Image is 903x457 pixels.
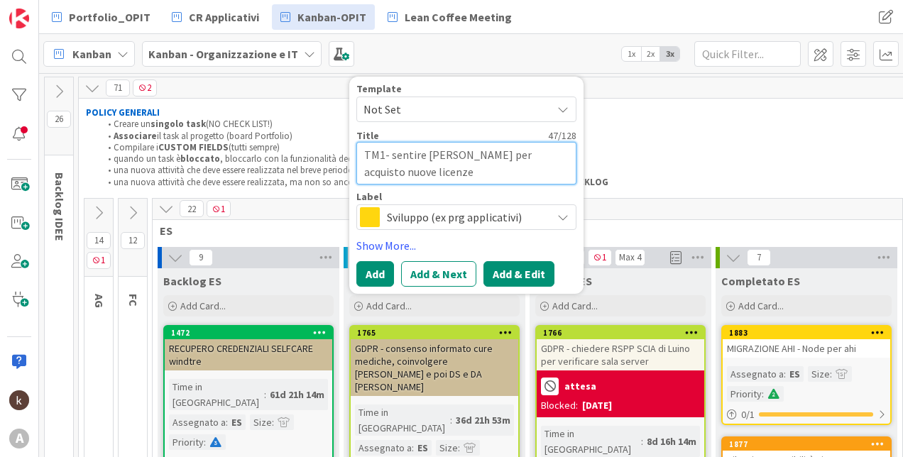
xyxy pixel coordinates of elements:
textarea: TM1- sentire [PERSON_NAME] per acquisto nuove licenze [356,142,576,185]
span: 3x [660,47,679,61]
input: Quick Filter... [694,41,801,67]
span: FC [126,294,141,307]
div: MIGRAZIONE AHI - Node per ahi [723,339,890,358]
div: RECUPERO CREDENZIALI SELFCARE windtre [165,339,332,370]
span: 12 [121,232,145,249]
span: : [762,386,764,402]
span: 26 [47,111,71,128]
span: Add Card... [180,299,226,312]
div: Priority [169,434,204,450]
div: 1766GDPR - chiedere RSPP SCIA di Luino per verificare sala server [537,326,704,370]
span: ES [160,224,885,238]
div: Time in [GEOGRAPHIC_DATA] [169,379,264,410]
div: Blocked: [541,398,578,413]
span: Kanban-OPIT [297,9,366,26]
span: Portfolio_OPIT [69,9,150,26]
div: ES [414,440,432,456]
span: Label [356,192,382,202]
div: 1472 [165,326,332,339]
div: Assegnato a [355,440,412,456]
span: Backlog IDEE [53,172,67,241]
div: Assegnato a [169,414,226,430]
div: GDPR - chiedere RSPP SCIA di Luino per verificare sala server [537,339,704,370]
div: 1883 [723,326,890,339]
span: 7 [747,249,771,266]
span: 14 [87,232,111,249]
div: 1883MIGRAZIONE AHI - Node per ahi [723,326,890,358]
span: Template [356,84,402,94]
b: Kanban - Organizzazione e IT [148,47,298,61]
span: Sviluppo (ex prg applicativi) [387,207,544,227]
span: Kanban [72,45,111,62]
label: Title [356,129,379,142]
span: : [264,387,266,402]
span: 1 [588,249,612,266]
strong: BACKLOG [568,176,608,188]
div: 1472 [171,328,332,338]
div: 1765GDPR - consenso informato cure mediche, coinvolgere [PERSON_NAME] e poi DS e DA [PERSON_NAME] [351,326,518,396]
span: 9 [189,249,213,266]
strong: CUSTOM FIELDS [158,141,229,153]
div: 1883 [729,328,890,338]
img: kh [9,390,29,410]
span: 1 [207,200,231,217]
div: Priority [727,386,762,402]
span: : [412,440,414,456]
div: 1472RECUPERO CREDENZIALI SELFCARE windtre [165,326,332,370]
span: 2 [133,79,157,97]
div: Max 4 [619,254,641,261]
span: 71 [106,79,130,97]
span: 1x [622,47,641,61]
div: Time in [GEOGRAPHIC_DATA] [541,426,641,457]
span: Completato ES [721,274,800,288]
div: Assegnato a [727,366,784,382]
span: : [458,440,460,456]
span: Add Card... [366,299,412,312]
span: : [830,366,832,382]
div: ES [228,414,246,430]
span: 2x [641,47,660,61]
span: Add Card... [738,299,784,312]
div: Time in [GEOGRAPHIC_DATA] [355,404,450,436]
span: : [784,366,786,382]
a: Show More... [356,237,576,254]
div: 0/1 [723,406,890,424]
div: GDPR - consenso informato cure mediche, coinvolgere [PERSON_NAME] e poi DS e DA [PERSON_NAME] [351,339,518,396]
strong: Associare [114,130,157,142]
div: ES [786,366,804,382]
div: Size [436,440,458,456]
span: Backlog ES [163,274,221,288]
strong: bloccato [180,153,220,165]
a: Kanban-OPIT [272,4,375,30]
span: : [272,414,274,430]
div: 8d 16h 14m [643,434,700,449]
span: Not Set [363,100,541,119]
span: 1 [87,252,111,269]
button: Add [356,261,394,287]
a: CR Applicativi [163,4,268,30]
span: : [450,412,452,428]
span: CR Applicativi [189,9,259,26]
div: 1766 [543,328,704,338]
a: Lean Coffee Meeting [379,4,520,30]
div: [DATE] [582,398,612,413]
div: 1877 [723,438,890,451]
strong: POLICY GENERALI [86,106,160,119]
span: : [641,434,643,449]
span: 22 [180,200,204,217]
div: 1765 [351,326,518,339]
div: Size [250,414,272,430]
button: Add & Edit [483,261,554,287]
div: 36d 21h 53m [452,412,514,428]
span: : [226,414,228,430]
img: Visit kanbanzone.com [9,9,29,28]
span: Lean Coffee Meeting [405,9,512,26]
div: 1766 [537,326,704,339]
div: 47 / 128 [383,129,576,142]
b: attesa [564,381,596,391]
span: 0 / 1 [741,407,755,422]
div: 1765 [357,328,518,338]
a: Portfolio_OPIT [43,4,159,30]
div: 1877 [729,439,890,449]
span: : [204,434,206,450]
